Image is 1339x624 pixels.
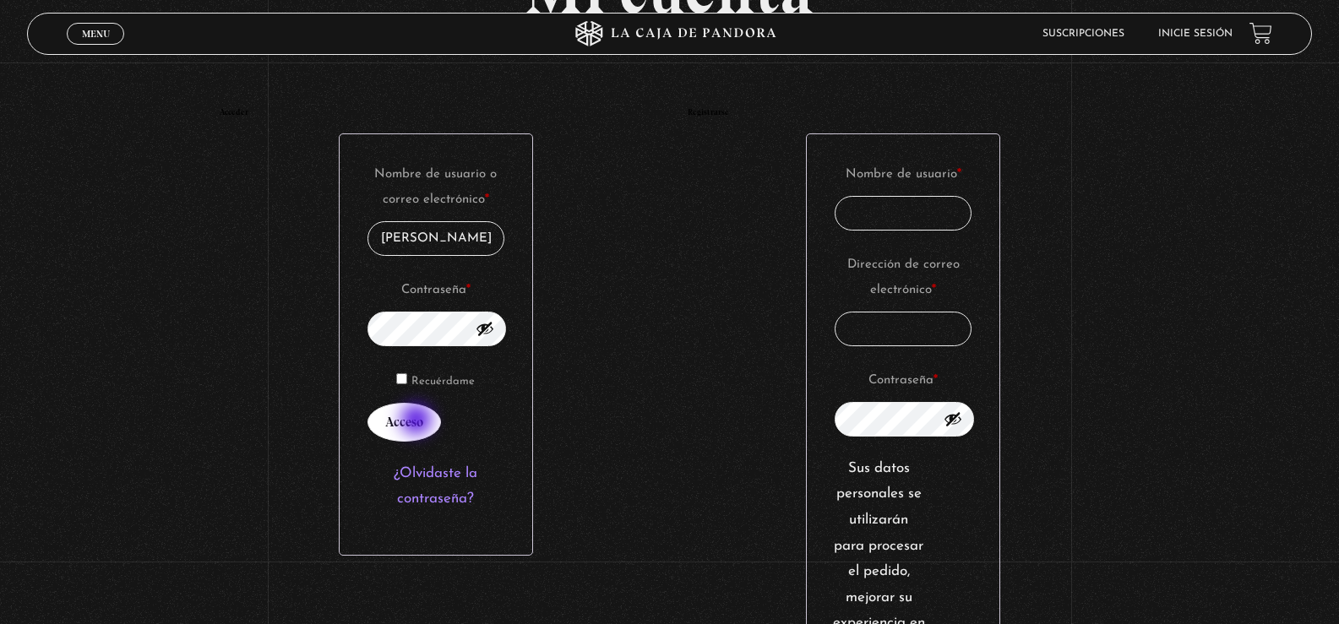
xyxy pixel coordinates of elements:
label: Nombre de usuario [835,162,972,187]
input: Recuérdame [396,373,407,384]
h2: Registrarse [688,108,1119,117]
a: ¿Olvidaste la contraseña? [394,466,477,507]
button: Mostrar contraseña [476,319,494,338]
label: Contraseña [367,278,504,303]
label: Nombre de usuario o correo electrónico [367,162,504,213]
a: Suscripciones [1042,29,1124,39]
label: Contraseña [835,368,972,393]
a: Inicie sesión [1158,29,1233,39]
button: Mostrar contraseña [944,410,962,428]
h2: Acceder [220,108,651,117]
label: Dirección de correo electrónico [835,252,972,303]
a: View your shopping cart [1249,22,1272,45]
span: Menu [82,29,110,39]
span: Cerrar [76,43,116,55]
button: Acceso [367,403,441,442]
span: Recuérdame [411,376,475,387]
